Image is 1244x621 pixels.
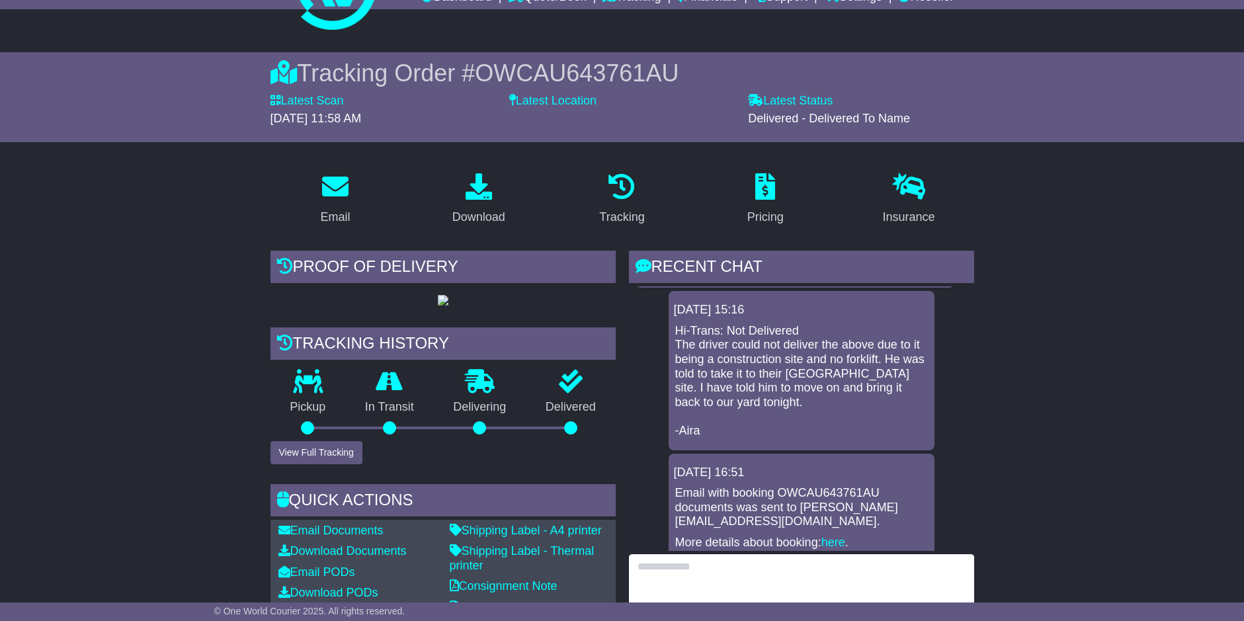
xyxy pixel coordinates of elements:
[591,169,653,231] a: Tracking
[629,251,974,286] div: RECENT CHAT
[874,169,944,231] a: Insurance
[278,524,384,537] a: Email Documents
[270,327,616,363] div: Tracking history
[444,169,514,231] a: Download
[739,169,792,231] a: Pricing
[883,208,935,226] div: Insurance
[450,579,558,593] a: Consignment Note
[345,400,434,415] p: In Transit
[214,606,405,616] span: © One World Courier 2025. All rights reserved.
[675,324,928,438] p: Hi-Trans: Not Delivered The driver could not deliver the above due to it being a construction sit...
[270,251,616,286] div: Proof of Delivery
[475,60,679,87] span: OWCAU643761AU
[270,441,362,464] button: View Full Tracking
[450,524,602,537] a: Shipping Label - A4 printer
[450,600,579,614] a: Original Address Label
[675,536,928,550] p: More details about booking: .
[320,208,350,226] div: Email
[675,486,928,529] p: Email with booking OWCAU643761AU documents was sent to [PERSON_NAME][EMAIL_ADDRESS][DOMAIN_NAME].
[270,59,974,87] div: Tracking Order #
[311,169,358,231] a: Email
[509,94,597,108] label: Latest Location
[452,208,505,226] div: Download
[748,94,833,108] label: Latest Status
[270,112,362,125] span: [DATE] 11:58 AM
[278,565,355,579] a: Email PODs
[270,484,616,520] div: Quick Actions
[748,112,910,125] span: Delivered - Delivered To Name
[674,466,929,480] div: [DATE] 16:51
[450,544,595,572] a: Shipping Label - Thermal printer
[674,303,929,317] div: [DATE] 15:16
[599,208,644,226] div: Tracking
[526,400,616,415] p: Delivered
[278,544,407,558] a: Download Documents
[270,94,344,108] label: Latest Scan
[747,208,784,226] div: Pricing
[434,400,526,415] p: Delivering
[821,536,845,549] a: here
[270,400,346,415] p: Pickup
[278,586,378,599] a: Download PODs
[438,295,448,306] img: GetPodImage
